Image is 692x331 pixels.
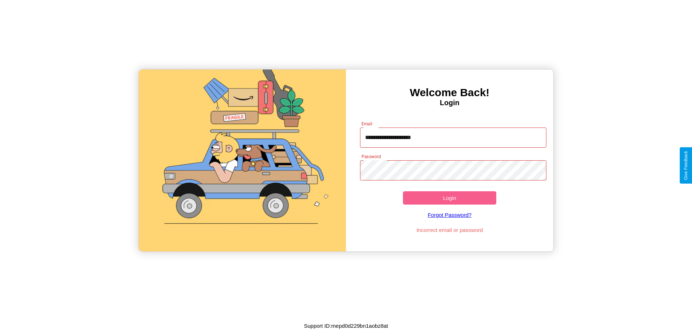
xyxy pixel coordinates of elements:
button: Login [403,191,496,205]
label: Email [361,121,373,127]
label: Password [361,153,381,160]
h3: Welcome Back! [346,86,553,99]
h4: Login [346,99,553,107]
p: Incorrect email or password [356,225,543,235]
a: Forgot Password? [356,205,543,225]
p: Support ID: mepd0d229bn1aobz8at [304,321,388,331]
img: gif [139,70,346,251]
div: Give Feedback [683,151,688,180]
